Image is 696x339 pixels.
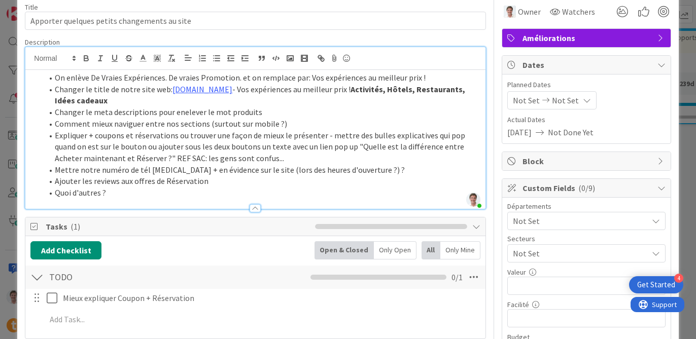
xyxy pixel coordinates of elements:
[25,37,60,47] span: Description
[523,155,652,167] span: Block
[507,126,532,138] span: [DATE]
[562,6,595,18] span: Watchers
[71,221,80,232] span: ( 1 )
[43,106,480,118] li: Changer le meta descriptions pour enelever le mot produits
[30,241,101,259] button: Add Checklist
[507,235,666,242] div: Secteurs
[422,241,440,259] div: All
[518,6,541,18] span: Owner
[513,247,648,259] span: Not Set
[552,94,579,106] span: Not Set
[507,203,666,210] div: Départements
[507,115,666,125] span: Actual Dates
[43,130,480,164] li: Expliquer + coupons et réservations ou trouver une façon de mieux le présenter - mettre des bulle...
[440,241,480,259] div: Only Mine
[578,183,595,193] span: ( 0/9 )
[46,220,309,233] span: Tasks
[43,175,480,187] li: Ajouter les reviews aux offres de Réservation
[43,118,480,130] li: Comment mieux naviguer entre nos sections (surtout sur mobile ?)
[523,32,652,44] span: Améliorations
[21,2,46,14] span: Support
[25,3,38,12] label: Title
[523,59,652,71] span: Dates
[637,280,675,290] div: Get Started
[374,241,416,259] div: Only Open
[43,72,480,84] li: On enlève De Vraies Expériences. De vraies Promotion. et on remplace par: Vos expériences au meil...
[43,164,480,176] li: Mettre notre numéro de tél [MEDICAL_DATA] + en évidence sur le site (lors des heures d'ouverture ...
[25,12,485,30] input: type card name here...
[507,300,529,309] label: Facilité
[507,80,666,90] span: Planned Dates
[507,268,526,277] label: Valeur
[523,182,652,194] span: Custom Fields
[315,241,374,259] div: Open & Closed
[629,276,683,293] div: Open Get Started checklist, remaining modules: 4
[63,292,478,304] p: Mieux expliquer Coupon + Réservation
[674,274,683,283] div: 4
[466,193,480,207] img: 0TjQOl55fTm26WTNtFRZRMfitfQqYWSn.jpg
[43,84,480,106] li: Changer le title de notre site web: - Vos expériences au meilleur prix !
[513,94,540,106] span: Not Set
[513,215,648,227] span: Not Set
[451,271,463,283] span: 0 / 1
[548,126,594,138] span: Not Done Yet
[46,268,237,286] input: Add Checklist...
[55,84,467,106] strong: Activités, Hôtels, Restaurants, Idées cadeaux
[504,6,516,18] img: JG
[43,187,480,199] li: Quoi d'autres ?
[172,84,232,94] a: [DOMAIN_NAME]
